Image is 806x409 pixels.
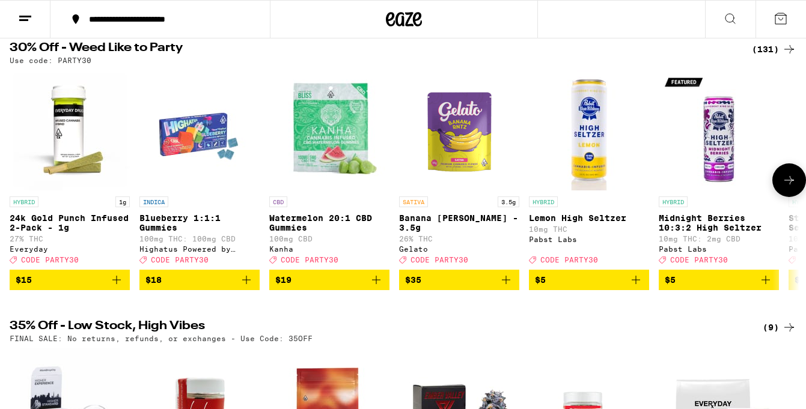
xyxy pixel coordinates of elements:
[269,70,389,270] a: Open page for Watermelon 20:1 CBD Gummies from Kanha
[139,70,260,190] img: Highatus Powered by Cannabiotix - Blueberry 1:1:1 Gummies
[670,256,728,264] span: CODE PARTY30
[10,213,130,232] p: 24k Gold Punch Infused 2-Pack - 1g
[659,235,779,243] p: 10mg THC: 2mg CBD
[139,270,260,290] button: Add to bag
[659,213,779,232] p: Midnight Berries 10:3:2 High Seltzer
[529,196,558,207] p: HYBRID
[139,245,260,253] div: Highatus Powered by Cannabiotix
[7,8,87,18] span: Hi. Need any help?
[139,235,260,243] p: 100mg THC: 100mg CBD
[665,275,676,285] span: $5
[10,335,313,342] p: FINAL SALE: No returns, refunds, or exchanges - Use Code: 35OFF
[10,70,130,190] img: Everyday - 24k Gold Punch Infused 2-Pack - 1g
[659,70,779,270] a: Open page for Midnight Berries 10:3:2 High Seltzer from Pabst Labs
[10,245,130,253] div: Everyday
[269,213,389,232] p: Watermelon 20:1 CBD Gummies
[269,245,389,253] div: Kanha
[275,275,292,285] span: $19
[269,196,287,207] p: CBD
[399,70,519,270] a: Open page for Banana Runtz - 3.5g from Gelato
[529,225,649,233] p: 10mg THC
[399,235,519,243] p: 26% THC
[498,196,519,207] p: 3.5g
[269,70,389,190] img: Kanha - Watermelon 20:1 CBD Gummies
[21,256,79,264] span: CODE PARTY30
[659,196,688,207] p: HYBRID
[151,256,209,264] span: CODE PARTY30
[752,42,796,56] a: (131)
[399,70,519,190] img: Gelato - Banana Runtz - 3.5g
[529,213,649,223] p: Lemon High Seltzer
[399,245,519,253] div: Gelato
[399,213,519,232] p: Banana [PERSON_NAME] - 3.5g
[269,270,389,290] button: Add to bag
[659,245,779,253] div: Pabst Labs
[115,196,130,207] p: 1g
[269,235,389,243] p: 100mg CBD
[529,70,649,190] img: Pabst Labs - Lemon High Seltzer
[529,70,649,270] a: Open page for Lemon High Seltzer from Pabst Labs
[10,42,737,56] h2: 30% Off - Weed Like to Party
[763,320,796,335] a: (9)
[16,275,32,285] span: $15
[10,70,130,270] a: Open page for 24k Gold Punch Infused 2-Pack - 1g from Everyday
[139,70,260,270] a: Open page for Blueberry 1:1:1 Gummies from Highatus Powered by Cannabiotix
[659,70,779,190] img: Pabst Labs - Midnight Berries 10:3:2 High Seltzer
[281,256,338,264] span: CODE PARTY30
[540,256,598,264] span: CODE PARTY30
[529,270,649,290] button: Add to bag
[145,275,162,285] span: $18
[10,270,130,290] button: Add to bag
[399,270,519,290] button: Add to bag
[10,56,91,64] p: Use code: PARTY30
[10,235,130,243] p: 27% THC
[10,320,737,335] h2: 35% Off - Low Stock, High Vibes
[795,275,805,285] span: $5
[405,275,421,285] span: $35
[659,270,779,290] button: Add to bag
[139,196,168,207] p: INDICA
[10,196,38,207] p: HYBRID
[399,196,428,207] p: SATIVA
[411,256,468,264] span: CODE PARTY30
[529,235,649,243] div: Pabst Labs
[535,275,546,285] span: $5
[139,213,260,232] p: Blueberry 1:1:1 Gummies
